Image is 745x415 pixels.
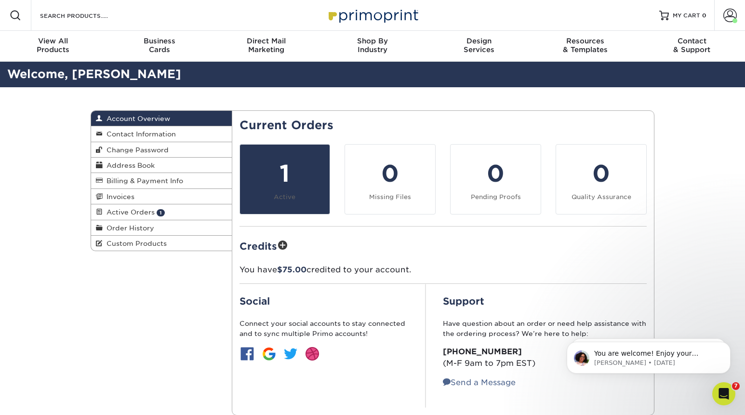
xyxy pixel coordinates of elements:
[91,189,232,204] a: Invoices
[324,5,421,26] img: Primoprint
[91,142,232,158] a: Change Password
[443,346,647,369] p: (M-F 9am to 7pm EST)
[213,31,319,62] a: Direct MailMarketing
[103,208,155,216] span: Active Orders
[239,295,408,307] h2: Social
[39,10,133,21] input: SEARCH PRODUCTS.....
[732,382,740,390] span: 7
[426,37,532,54] div: Services
[91,126,232,142] a: Contact Information
[106,37,213,45] span: Business
[639,37,745,45] span: Contact
[239,319,408,338] p: Connect your social accounts to stay connected and to sync multiple Primo accounts!
[319,37,426,45] span: Shop By
[426,31,532,62] a: DesignServices
[532,37,639,45] span: Resources
[239,238,647,253] h2: Credits
[277,265,306,274] span: $75.00
[239,119,647,133] h2: Current Orders
[106,31,213,62] a: BusinessCards
[239,346,255,361] img: btn-facebook.jpg
[471,193,521,201] small: Pending Proofs
[319,31,426,62] a: Shop ByIndustry
[456,156,535,191] div: 0
[443,347,522,356] strong: [PHONE_NUMBER]
[702,12,706,19] span: 0
[103,224,154,232] span: Order History
[274,193,295,201] small: Active
[283,346,298,361] img: btn-twitter.jpg
[351,156,429,191] div: 0
[103,115,170,122] span: Account Overview
[91,220,232,236] a: Order History
[239,144,331,214] a: 1 Active
[91,173,232,188] a: Billing & Payment Info
[443,378,516,387] a: Send a Message
[572,193,631,201] small: Quality Assurance
[639,31,745,62] a: Contact& Support
[556,144,647,214] a: 0 Quality Assurance
[103,161,155,169] span: Address Book
[103,130,176,138] span: Contact Information
[562,156,640,191] div: 0
[450,144,541,214] a: 0 Pending Proofs
[91,111,232,126] a: Account Overview
[639,37,745,54] div: & Support
[305,346,320,361] img: btn-dribbble.jpg
[345,144,436,214] a: 0 Missing Files
[103,193,134,201] span: Invoices
[426,37,532,45] span: Design
[712,382,735,405] iframe: Intercom live chat
[91,158,232,173] a: Address Book
[443,295,647,307] h2: Support
[319,37,426,54] div: Industry
[261,346,277,361] img: btn-google.jpg
[213,37,319,45] span: Direct Mail
[552,321,745,389] iframe: Intercom notifications message
[239,264,647,276] p: You have credited to your account.
[532,37,639,54] div: & Templates
[369,193,411,201] small: Missing Files
[91,236,232,251] a: Custom Products
[443,319,647,338] p: Have question about an order or need help assistance with the ordering process? We’re here to help:
[157,209,165,216] span: 1
[103,146,169,154] span: Change Password
[213,37,319,54] div: Marketing
[673,12,700,20] span: MY CART
[106,37,213,54] div: Cards
[246,156,324,191] div: 1
[103,240,167,247] span: Custom Products
[532,31,639,62] a: Resources& Templates
[91,204,232,220] a: Active Orders 1
[103,177,183,185] span: Billing & Payment Info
